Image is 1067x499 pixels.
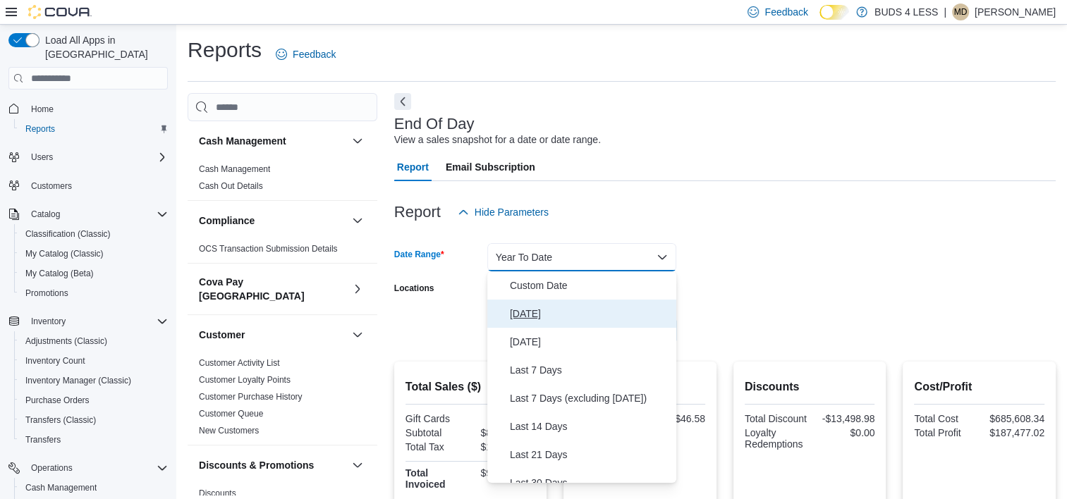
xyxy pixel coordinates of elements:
span: Last 30 Days [510,474,671,491]
label: Date Range [394,249,444,260]
span: Cash Out Details [199,180,263,192]
div: $113,493.72 [473,441,535,452]
span: Catalog [25,206,168,223]
span: My Catalog (Classic) [25,248,104,259]
span: My Catalog (Classic) [20,245,168,262]
a: Customer Queue [199,409,263,419]
button: Year To Date [487,243,676,271]
button: Home [3,98,173,118]
a: OCS Transaction Submission Details [199,244,338,254]
h3: Cova Pay [GEOGRAPHIC_DATA] [199,275,346,303]
div: $986,739.08 [473,467,535,479]
div: Total Profit [914,427,976,438]
span: Reports [25,123,55,135]
button: Customer [199,328,346,342]
a: Customers [25,178,78,195]
div: Subtotal [406,427,468,438]
span: Inventory Manager (Classic) [20,372,168,389]
button: Users [25,149,59,166]
a: Transfers (Classic) [20,412,102,429]
a: Reports [20,121,61,137]
h3: Discounts & Promotions [199,458,314,472]
span: Email Subscription [446,153,535,181]
div: Total Tax [406,441,468,452]
a: Inventory Manager (Classic) [20,372,137,389]
span: Last 7 Days [510,362,671,378]
a: Adjustments (Classic) [20,333,113,350]
span: Home [25,99,168,117]
h3: Customer [199,328,245,342]
button: Compliance [349,212,366,229]
div: $46.58 [643,413,705,424]
span: Discounts [199,488,236,499]
span: Promotions [20,285,168,302]
a: Promotions [20,285,74,302]
h1: Reports [188,36,262,64]
span: Adjustments (Classic) [25,335,107,347]
span: Customer Activity List [199,357,280,369]
div: -$13,498.98 [812,413,874,424]
p: BUDS 4 LESS [874,4,938,20]
span: Cash Management [25,482,97,493]
button: Customers [3,175,173,196]
button: Classification (Classic) [14,224,173,244]
div: Cash Management [188,161,377,200]
img: Cova [28,5,92,19]
div: $685,608.34 [982,413,1044,424]
span: Promotions [25,288,68,299]
span: Operations [25,460,168,476]
button: Cash Management [199,134,346,148]
div: Compliance [188,240,377,263]
button: Cova Pay [GEOGRAPHIC_DATA] [349,281,366,297]
div: Total Discount [745,413,807,424]
a: Inventory Count [20,352,91,369]
button: Cash Management [14,478,173,498]
a: Classification (Classic) [20,226,116,242]
span: Load All Apps in [GEOGRAPHIC_DATA] [39,33,168,61]
span: Home [31,104,54,115]
span: Customers [25,177,168,195]
a: My Catalog (Classic) [20,245,109,262]
span: OCS Transaction Submission Details [199,243,338,254]
a: Discounts [199,488,236,498]
button: Operations [25,460,78,476]
span: Hide Parameters [475,205,549,219]
h3: End Of Day [394,116,475,133]
h2: Cost/Profit [914,378,1044,395]
span: Custom Date [510,277,671,294]
a: Home [25,101,59,118]
a: Cash Management [20,479,102,496]
h2: Total Sales ($) [406,378,536,395]
span: Inventory [31,316,66,327]
a: Customer Activity List [199,358,280,368]
button: Reports [14,119,173,139]
span: Last 7 Days (excluding [DATE]) [510,390,671,407]
button: Hide Parameters [452,198,554,226]
span: Purchase Orders [20,392,168,409]
div: Gift Cards [406,413,468,424]
button: Cash Management [349,133,366,149]
button: Catalog [3,204,173,224]
button: Users [3,147,173,167]
span: Users [25,149,168,166]
div: $873,085.36 [473,427,535,438]
div: Customer [188,355,377,445]
span: Customers [31,180,72,192]
span: Cash Management [199,164,270,175]
button: Discounts & Promotions [349,457,366,474]
strong: Total Invoiced [406,467,446,490]
h3: Cash Management [199,134,286,148]
span: Last 21 Days [510,446,671,463]
label: Locations [394,283,434,294]
span: Customer Loyalty Points [199,374,291,386]
a: Purchase Orders [20,392,95,409]
button: Inventory [3,312,173,331]
span: Inventory Manager (Classic) [25,375,131,386]
div: $0.00 [812,427,874,438]
button: Transfers (Classic) [14,410,173,430]
p: [PERSON_NAME] [975,4,1056,20]
span: Report [397,153,429,181]
span: Transfers [25,434,61,445]
span: Classification (Classic) [20,226,168,242]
